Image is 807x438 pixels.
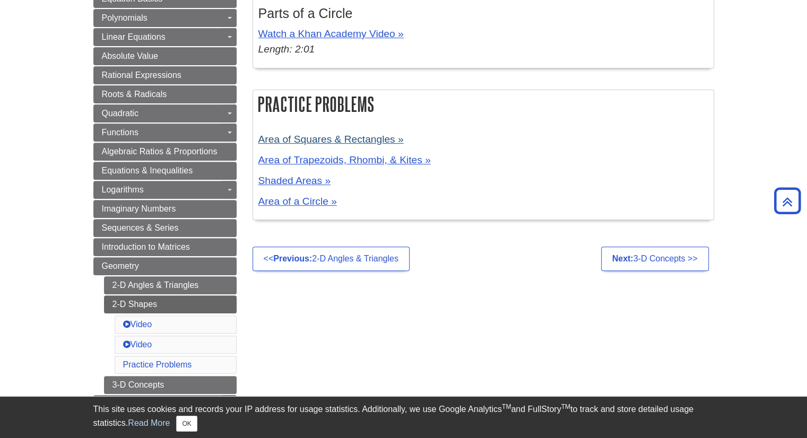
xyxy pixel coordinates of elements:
a: Shaded Areas » [258,175,331,186]
a: Area of Trapezoids, Rhombi, & Kites » [258,154,431,165]
h2: Practice Problems [253,90,714,118]
span: Sequences & Series [102,223,179,232]
a: Practice Problems [123,360,192,369]
span: Rational Expressions [102,71,181,80]
a: Area of a Circle » [258,196,337,207]
a: 3-D Concepts [104,376,237,394]
a: <<Previous:2-D Angles & Triangles [253,247,410,271]
a: Logarithms [93,181,237,199]
strong: Next: [612,254,634,263]
a: Area of Squares & Rectangles » [258,134,404,145]
em: Length: 2:01 [258,43,315,55]
a: 2-D Shapes [104,295,237,313]
span: Imaginary Numbers [102,204,176,213]
a: Functions [93,124,237,142]
span: Quadratic [102,109,138,118]
a: Equations & Inequalities [93,162,237,180]
a: Rational Expressions [93,66,237,84]
sup: TM [561,403,570,410]
a: Linear Equations [93,28,237,46]
span: Functions [102,128,138,137]
span: Roots & Radicals [102,90,167,99]
a: Video [123,320,152,329]
span: Polynomials [102,13,147,22]
strong: Previous: [273,254,312,263]
sup: TM [502,403,511,410]
a: Quadratic [93,104,237,122]
a: Sequences & Series [93,219,237,237]
a: Video [123,340,152,349]
button: Close [176,416,197,432]
a: Imaginary Numbers [93,200,237,218]
span: Equations & Inequalities [102,166,193,175]
a: Trigonometry [93,395,237,413]
a: Polynomials [93,9,237,27]
span: Logarithms [102,185,144,194]
h3: Parts of a Circle [258,6,708,21]
span: Linear Equations [102,32,166,41]
a: Roots & Radicals [93,85,237,103]
a: Watch a Khan Academy Video » [258,28,404,39]
a: Absolute Value [93,47,237,65]
a: Next:3-D Concepts >> [601,247,709,271]
span: Introduction to Matrices [102,242,190,251]
a: Algebraic Ratios & Proportions [93,143,237,161]
span: Absolute Value [102,51,158,60]
div: This site uses cookies and records your IP address for usage statistics. Additionally, we use Goo... [93,403,714,432]
a: Geometry [93,257,237,275]
a: Introduction to Matrices [93,238,237,256]
a: Back to Top [770,194,804,208]
span: Algebraic Ratios & Proportions [102,147,218,156]
span: Geometry [102,261,139,270]
a: 2-D Angles & Triangles [104,276,237,294]
a: Read More [128,418,170,427]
